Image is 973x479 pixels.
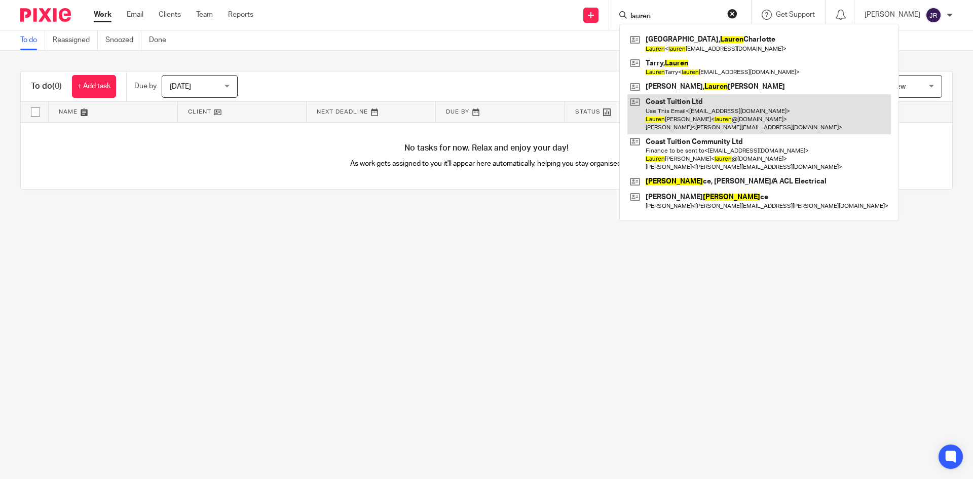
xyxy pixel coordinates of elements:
[127,10,143,20] a: Email
[72,75,116,98] a: + Add task
[170,83,191,90] span: [DATE]
[134,81,157,91] p: Due by
[20,30,45,50] a: To do
[776,11,815,18] span: Get Support
[53,30,98,50] a: Reassigned
[105,30,141,50] a: Snoozed
[629,12,721,21] input: Search
[94,10,111,20] a: Work
[254,159,720,169] p: As work gets assigned to you it'll appear here automatically, helping you stay organised.
[31,81,62,92] h1: To do
[727,9,737,19] button: Clear
[20,8,71,22] img: Pixie
[159,10,181,20] a: Clients
[196,10,213,20] a: Team
[228,10,253,20] a: Reports
[865,10,920,20] p: [PERSON_NAME]
[52,82,62,90] span: (0)
[21,143,952,154] h4: No tasks for now. Relax and enjoy your day!
[925,7,942,23] img: svg%3E
[149,30,174,50] a: Done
